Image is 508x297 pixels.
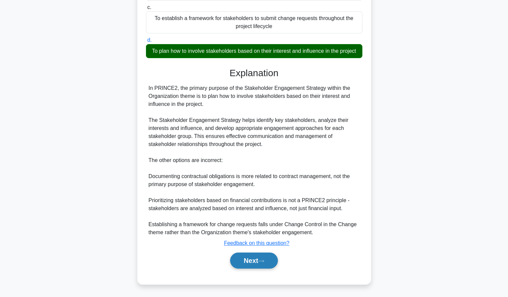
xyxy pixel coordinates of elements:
[224,240,290,246] a: Feedback on this question?
[150,67,358,79] h3: Explanation
[149,84,360,237] div: In PRINCE2, the primary purpose of the Stakeholder Engagement Strategy within the Organization th...
[146,44,362,58] div: To plan how to involve stakeholders based on their interest and influence in the project
[230,253,278,269] button: Next
[146,11,362,33] div: To establish a framework for stakeholders to submit change requests throughout the project lifecycle
[147,4,151,10] span: c.
[147,37,152,43] span: d.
